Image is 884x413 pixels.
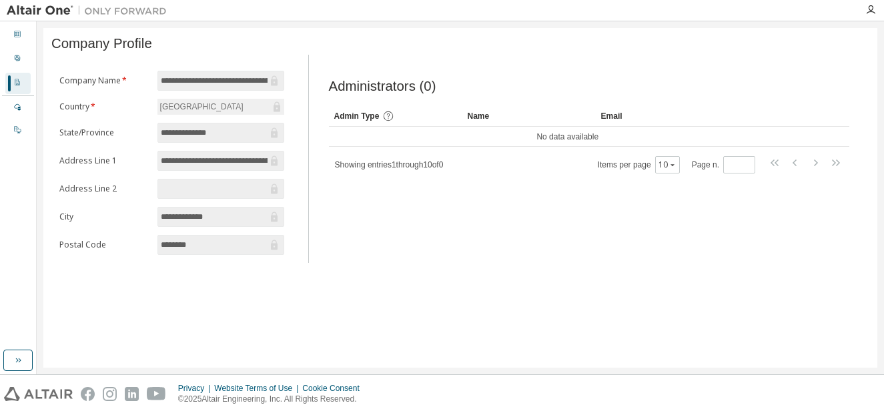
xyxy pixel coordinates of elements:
[329,79,436,94] span: Administrators (0)
[5,120,31,141] div: On Prem
[59,155,149,166] label: Address Line 1
[4,387,73,401] img: altair_logo.svg
[5,49,31,70] div: User Profile
[158,99,246,114] div: [GEOGRAPHIC_DATA]
[334,111,380,121] span: Admin Type
[5,97,31,119] div: Managed
[178,383,214,394] div: Privacy
[5,25,31,46] div: Dashboard
[59,240,149,250] label: Postal Code
[601,105,724,127] div: Email
[468,105,590,127] div: Name
[81,387,95,401] img: facebook.svg
[59,101,149,112] label: Country
[598,156,680,173] span: Items per page
[157,99,284,115] div: [GEOGRAPHIC_DATA]
[214,383,302,394] div: Website Terms of Use
[329,127,807,147] td: No data available
[59,127,149,138] label: State/Province
[103,387,117,401] img: instagram.svg
[59,75,149,86] label: Company Name
[335,160,444,169] span: Showing entries 1 through 10 of 0
[59,183,149,194] label: Address Line 2
[125,387,139,401] img: linkedin.svg
[7,4,173,17] img: Altair One
[692,156,755,173] span: Page n.
[178,394,368,405] p: © 2025 Altair Engineering, Inc. All Rights Reserved.
[147,387,166,401] img: youtube.svg
[658,159,677,170] button: 10
[5,73,31,94] div: Company Profile
[302,383,367,394] div: Cookie Consent
[59,212,149,222] label: City
[51,36,152,51] span: Company Profile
